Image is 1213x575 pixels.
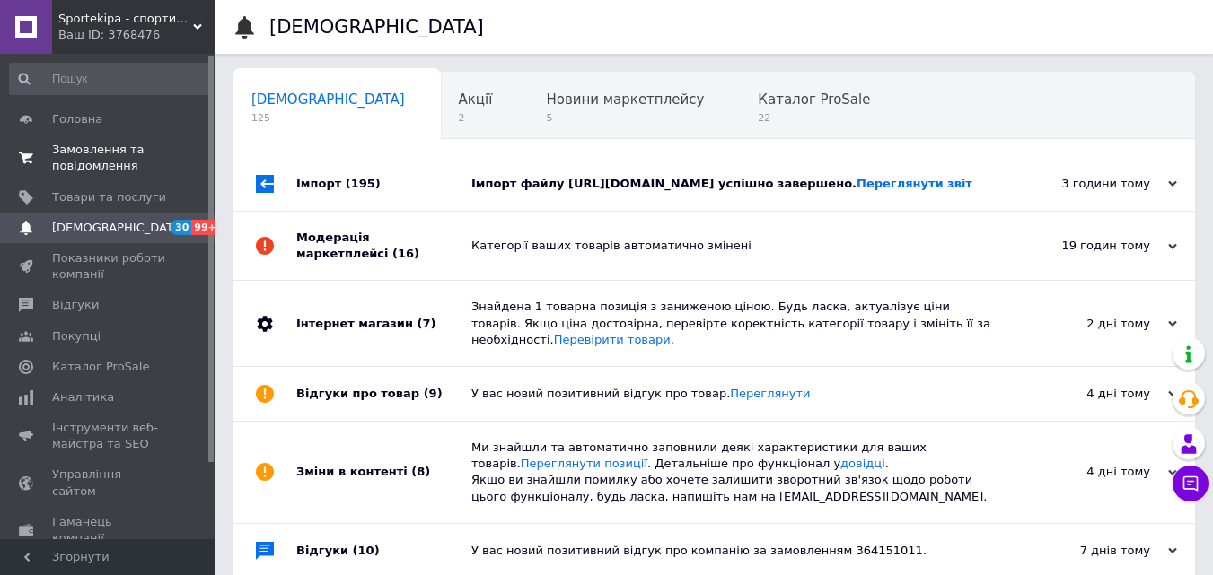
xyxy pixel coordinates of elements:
span: 5 [546,111,704,125]
span: Каталог ProSale [52,359,149,375]
span: 22 [758,111,870,125]
div: 3 години тому [998,176,1177,192]
a: Переглянути [730,387,810,400]
div: Ми знайшли та автоматично заповнили деякі характеристики для ваших товарів. . Детальніше про функ... [471,440,998,505]
span: Sportekipa - спортивні товари [58,11,193,27]
div: Зміни в контенті [296,422,471,523]
span: (195) [346,177,381,190]
div: 19 годин тому [998,238,1177,254]
div: Інтернет магазин [296,281,471,366]
span: 30 [171,220,191,235]
span: Замовлення та повідомлення [52,142,166,174]
span: 125 [251,111,405,125]
span: (8) [411,465,430,478]
span: [DEMOGRAPHIC_DATA] [251,91,405,108]
span: (16) [392,247,419,260]
span: Показники роботи компанії [52,250,166,283]
h1: [DEMOGRAPHIC_DATA] [269,16,484,38]
a: довідці [840,457,885,470]
a: Переглянути позиції [521,457,647,470]
span: [DEMOGRAPHIC_DATA] [52,220,185,236]
a: Переглянути звіт [857,177,972,190]
div: Категорії ваших товарів автоматично змінені [471,238,998,254]
span: 2 [459,111,493,125]
span: Аналітика [52,389,114,405]
button: Чат з покупцем [1173,466,1209,501]
span: Товари та послуги [52,189,166,205]
a: Перевірити товари [554,333,671,346]
input: Пошук [9,63,212,95]
span: (9) [424,387,443,400]
div: 7 днів тому [998,543,1177,559]
span: Гаманець компанії [52,514,166,546]
span: (7) [417,317,435,330]
div: 2 дні тому [998,316,1177,332]
div: 4 дні тому [998,464,1177,480]
span: Інструменти веб-майстра та SEO [52,420,166,452]
span: Акції [459,91,493,108]
div: Модерація маркетплейсі [296,212,471,280]
span: Новини маркетплейсу [546,91,704,108]
div: Імпорт файлу [URL][DOMAIN_NAME] успішно завершено. [471,176,998,192]
div: Ваш ID: 3768476 [58,27,215,43]
span: Покупці [52,328,101,344]
div: Імпорт [296,157,471,211]
div: У вас новий позитивний відгук про компанію за замовленням 364151011. [471,543,998,559]
span: Відгуки [52,297,99,313]
span: Каталог ProSale [758,91,870,108]
div: Знайдена 1 товарна позиція з заниженою ціною. Будь ласка, актуалізує ціни товарів. Якщо ціна дост... [471,299,998,348]
span: (10) [353,544,380,557]
div: У вас новий позитивний відгук про товар. [471,386,998,402]
div: 4 дні тому [998,386,1177,402]
span: Головна [52,111,102,127]
div: Відгуки про товар [296,367,471,421]
span: Управління сайтом [52,466,166,499]
span: 99+ [191,220,221,235]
